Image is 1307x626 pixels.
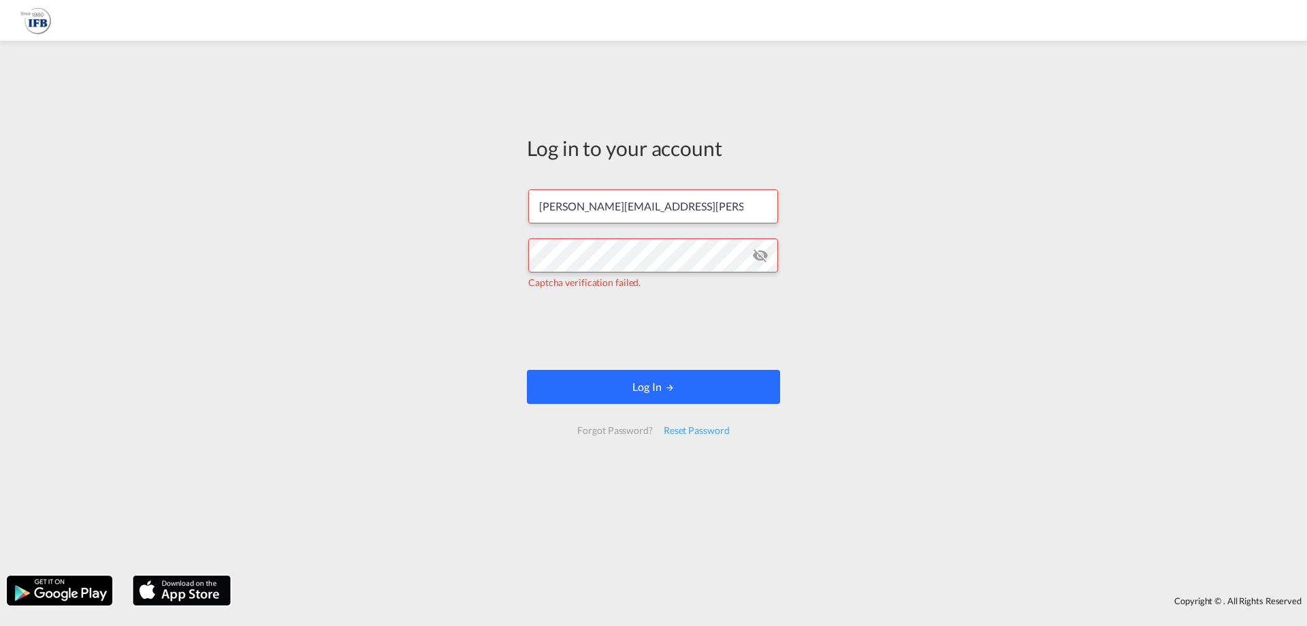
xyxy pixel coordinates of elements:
div: Forgot Password? [572,418,658,443]
div: Reset Password [658,418,735,443]
input: Enter email/phone number [528,189,778,223]
button: LOGIN [527,370,780,404]
img: apple.png [131,574,232,607]
iframe: reCAPTCHA [550,303,757,356]
md-icon: icon-eye-off [752,247,769,264]
div: Copyright © . All Rights Reserved [238,589,1307,612]
span: Captcha verification failed. [528,277,641,288]
img: google.png [5,574,114,607]
img: b628ab10256c11eeb52753acbc15d091.png [20,5,51,36]
div: Log in to your account [527,134,780,162]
